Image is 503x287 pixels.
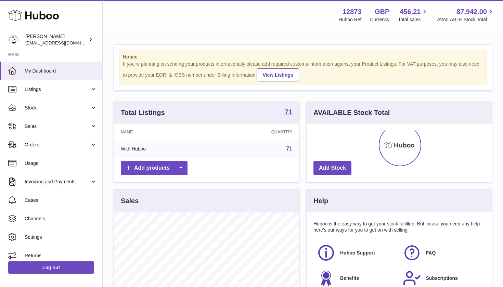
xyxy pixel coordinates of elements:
h3: Help [313,196,328,206]
span: Usage [25,160,97,167]
img: tikhon.oleinikov@sleepandglow.com [8,35,18,45]
a: View Listings [257,68,299,81]
strong: 12873 [343,7,362,16]
td: With Huboo [114,140,211,158]
span: Subscriptions [426,275,458,282]
div: Currency [370,16,390,23]
strong: Notice [123,54,483,60]
a: 71 [286,146,292,152]
span: Huboo Support [340,250,375,256]
a: 71 [285,108,292,117]
span: My Dashboard [25,68,97,74]
a: 87,942.00 AVAILABLE Stock Total [437,7,495,23]
span: Orders [25,142,90,148]
span: Returns [25,252,97,259]
p: Huboo is the easy way to get your stock fulfilled. But incase you need any help here's our ways f... [313,221,485,234]
a: Log out [8,261,94,274]
h3: Total Listings [121,108,165,117]
div: If you're planning on sending your products internationally please add required customs informati... [123,61,483,81]
div: Huboo Ref [339,16,362,23]
span: Settings [25,234,97,240]
a: Add Stock [313,161,351,175]
th: Quantity [211,124,299,140]
strong: 71 [285,108,292,115]
strong: GBP [375,7,389,16]
span: 456.21 [400,7,421,16]
div: [PERSON_NAME] [25,33,87,46]
span: Sales [25,123,90,130]
span: Invoicing and Payments [25,179,90,185]
a: Huboo Support [317,244,396,262]
a: 456.21 Total sales [398,7,428,23]
span: FAQ [426,250,436,256]
span: Benefits [340,275,359,282]
span: Cases [25,197,97,204]
span: Stock [25,105,90,111]
span: 87,942.00 [456,7,487,16]
h3: AVAILABLE Stock Total [313,108,390,117]
h3: Sales [121,196,139,206]
a: Add products [121,161,188,175]
span: Total sales [398,16,428,23]
span: [EMAIL_ADDRESS][DOMAIN_NAME] [25,40,101,45]
th: Name [114,124,211,140]
span: Listings [25,86,90,93]
span: Channels [25,216,97,222]
a: FAQ [403,244,482,262]
span: AVAILABLE Stock Total [437,16,495,23]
